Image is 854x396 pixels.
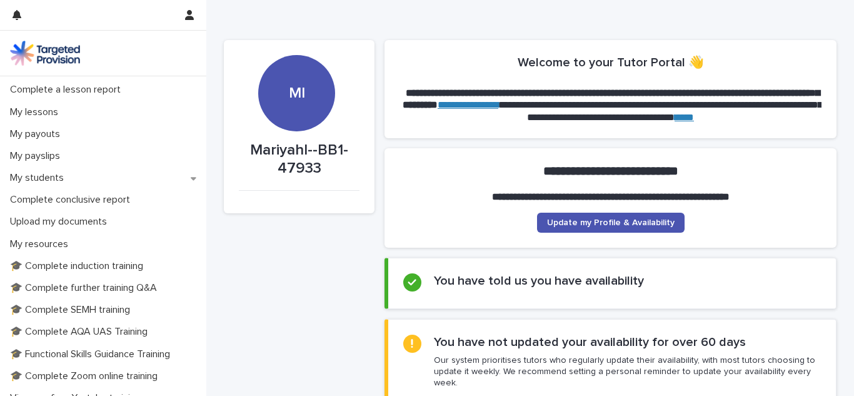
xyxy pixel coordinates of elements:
h2: You have told us you have availability [434,273,644,288]
p: Complete a lesson report [5,84,131,96]
img: M5nRWzHhSzIhMunXDL62 [10,41,80,66]
h2: Welcome to your Tutor Portal 👋 [518,55,704,70]
div: MI [258,8,334,103]
p: 🎓 Complete further training Q&A [5,282,167,294]
p: My lessons [5,106,68,118]
a: Update my Profile & Availability [537,213,685,233]
p: 🎓 Complete induction training [5,260,153,272]
p: 🎓 Complete SEMH training [5,304,140,316]
span: Update my Profile & Availability [547,218,675,227]
p: 🎓 Complete Zoom online training [5,370,168,382]
p: My resources [5,238,78,250]
p: Our system prioritises tutors who regularly update their availability, with most tutors choosing ... [434,355,821,389]
p: My payslips [5,150,70,162]
p: 🎓 Functional Skills Guidance Training [5,348,180,360]
p: Complete conclusive report [5,194,140,206]
p: My payouts [5,128,70,140]
p: Upload my documents [5,216,117,228]
p: MariyahI--BB1-47933 [239,141,359,178]
p: 🎓 Complete AQA UAS Training [5,326,158,338]
h2: You have not updated your availability for over 60 days [434,335,746,350]
p: My students [5,172,74,184]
